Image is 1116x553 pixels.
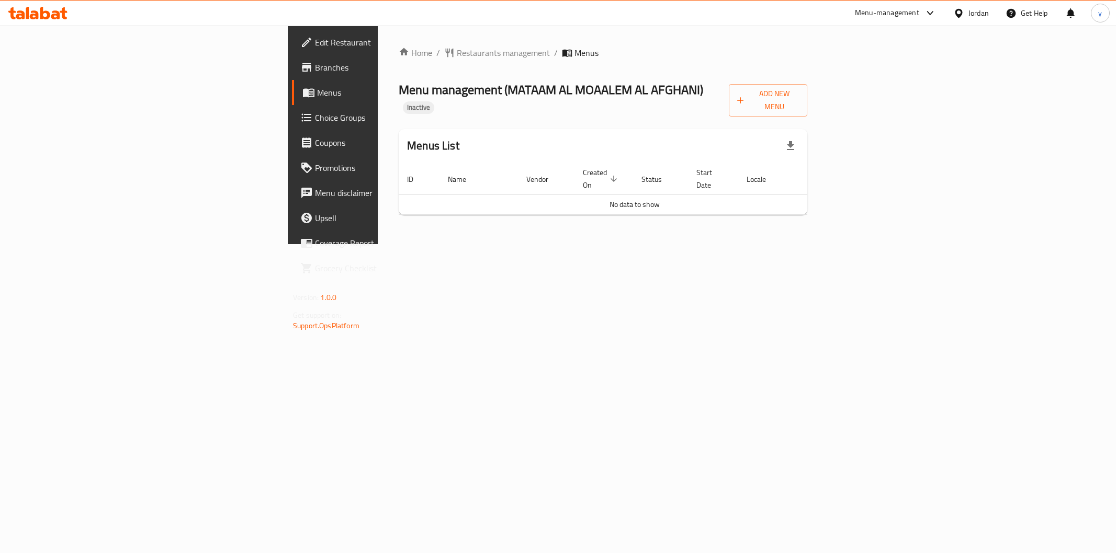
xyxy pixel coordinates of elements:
span: Get support on: [293,308,341,322]
span: Menus [574,47,599,59]
span: Grocery Checklist [315,262,466,274]
span: ID [407,173,427,186]
a: Menu disclaimer [292,180,474,205]
a: Coverage Report [292,231,474,256]
span: 1.0.0 [320,291,336,304]
span: Upsell [315,212,466,224]
span: Promotions [315,162,466,174]
span: Branches [315,61,466,74]
a: Restaurants management [444,47,550,59]
a: Menus [292,80,474,105]
button: Add New Menu [729,84,807,117]
span: Status [641,173,675,186]
span: No data to show [610,198,660,211]
span: Choice Groups [315,111,466,124]
a: Support.OpsPlatform [293,319,359,332]
h2: Menus List [407,138,459,154]
span: Edit Restaurant [315,36,466,49]
span: Menu disclaimer [315,187,466,199]
span: Name [448,173,480,186]
div: Menu-management [855,7,919,19]
a: Promotions [292,155,474,180]
span: Created On [583,166,621,191]
a: Edit Restaurant [292,30,474,55]
div: Export file [778,133,803,158]
span: Coverage Report [315,237,466,249]
span: Restaurants management [457,47,550,59]
a: Choice Groups [292,105,474,130]
table: enhanced table [399,163,871,215]
a: Upsell [292,205,474,231]
span: Coupons [315,136,466,149]
span: Locale [747,173,780,186]
span: Vendor [526,173,562,186]
span: Menus [317,86,466,99]
span: Start Date [696,166,726,191]
a: Grocery Checklist [292,256,474,281]
span: y [1098,7,1102,19]
nav: breadcrumb [399,47,807,59]
span: Version: [293,291,319,304]
a: Branches [292,55,474,80]
div: Jordan [968,7,989,19]
th: Actions [792,163,871,195]
span: Add New Menu [737,87,799,113]
span: Menu management ( MATAAM AL MOAALEM AL AFGHANI ) [399,78,703,101]
li: / [554,47,558,59]
a: Coupons [292,130,474,155]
